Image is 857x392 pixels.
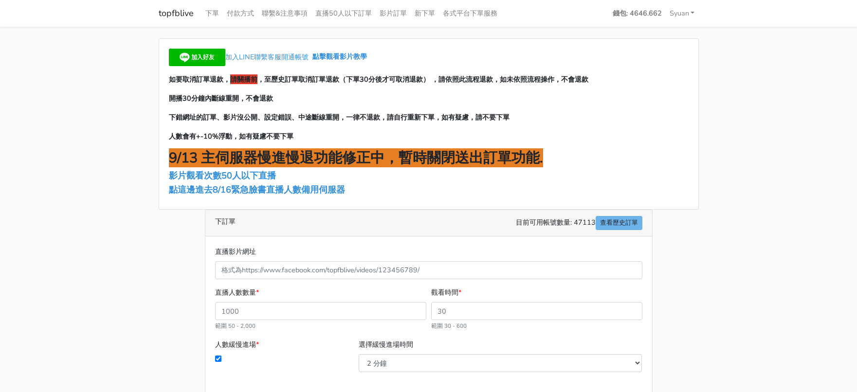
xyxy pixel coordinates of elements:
a: 查看歷史訂單 [596,216,642,230]
span: 請關播前 [230,74,257,84]
label: 觀看時間 [431,287,461,298]
span: 目前可用帳號數量: 47113 [516,216,642,230]
a: 影片觀看次數 [169,170,221,181]
a: 新下單 [411,4,439,23]
div: 下訂單 [205,210,652,236]
span: 如要取消訂單退款， [169,74,230,84]
input: 1000 [215,302,426,320]
a: 影片訂單 [376,4,411,23]
small: 範圍 30 - 600 [431,322,467,330]
a: 點擊觀看影片教學 [312,52,367,62]
a: 付款方式 [223,4,258,23]
a: 點這邊進去8/16緊急臉書直播人數備用伺服器 [169,184,345,196]
span: 加入LINE聯繫客服開通帳號 [225,52,309,62]
a: 加入LINE聯繫客服開通帳號 [169,52,312,62]
label: 選擇緩慢進場時間 [359,339,413,350]
span: 50人以下直播 [221,170,276,181]
span: 9/13 主伺服器慢進慢退功能修正中，暫時關閉送出訂單功能. [169,148,543,167]
a: topfblive [159,4,194,23]
a: 下單 [201,4,223,23]
span: ，至歷史訂單取消訂單退款（下單30分後才可取消退款） ，請依照此流程退款，如未依照流程操作，不會退款 [257,74,588,84]
small: 範圍 50 - 2,000 [215,322,255,330]
input: 格式為https://www.facebook.com/topfblive/videos/123456789/ [215,261,642,279]
a: Syuan [666,4,699,23]
span: 開播30分鐘內斷線重開，不會退款 [169,93,273,103]
a: 聯繫&注意事項 [258,4,311,23]
input: 30 [431,302,642,320]
span: 下錯網址的訂單、影片沒公開、設定錯誤、中途斷線重開，一律不退款，請自行重新下單，如有疑慮，請不要下單 [169,112,510,122]
label: 人數緩慢進場 [215,339,259,350]
a: 50人以下直播 [221,170,278,181]
label: 直播影片網址 [215,246,256,257]
a: 各式平台下單服務 [439,4,501,23]
a: 直播50人以下訂單 [311,4,376,23]
a: 錢包: 4646.662 [609,4,666,23]
label: 直播人數數量 [215,287,259,298]
img: 加入好友 [169,49,225,66]
strong: 錢包: 4646.662 [613,8,662,18]
span: 人數會有+-10%浮動，如有疑慮不要下單 [169,131,293,141]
